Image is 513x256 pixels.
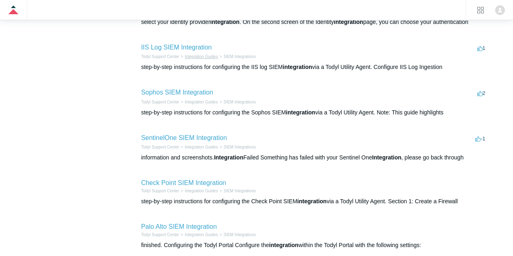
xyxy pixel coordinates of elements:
[141,153,487,162] div: information and screenshots. Failed Something has failed with your Sentinel One , please go back ...
[185,100,218,104] a: Integration Guides
[141,89,213,96] a: Sophos SIEM Integration
[334,19,363,25] em: integration
[477,45,485,51] span: 1
[223,145,255,149] a: SIEM Integrations
[283,64,312,70] em: integration
[185,189,218,193] a: Integration Guides
[185,232,218,237] a: Integration Guides
[297,198,326,204] em: integration
[286,109,315,116] em: integration
[141,54,179,60] li: Todyl Support Center
[210,19,239,25] em: integration
[223,189,255,193] a: SIEM Integrations
[141,188,179,194] li: Todyl Support Center
[269,242,298,248] em: integration
[185,54,218,59] a: Integration Guides
[477,90,485,96] span: 2
[141,18,487,26] div: select your identity provider . On the second screen of the Identity page, you can choose your au...
[185,145,218,149] a: Integration Guides
[141,144,179,150] li: Todyl Support Center
[214,154,243,161] em: Integration
[141,108,487,117] div: step-by-step instructions for configuring the Sophos SIEM via a Todyl Utility Agent. Note: This g...
[141,44,212,51] a: IIS Log SIEM Integration
[141,63,487,71] div: step-by-step instructions for configuring the IIS log SIEM via a Todyl Utility Agent. Configure I...
[179,232,218,238] li: Integration Guides
[179,99,218,105] li: Integration Guides
[141,241,487,250] div: finished. Configuring the Todyl Portal Configure the within the Todyl Portal with the following s...
[141,232,179,237] a: Todyl Support Center
[141,99,179,105] li: Todyl Support Center
[141,179,226,186] a: Check Point SIEM Integration
[223,100,255,104] a: SIEM Integrations
[495,5,505,15] img: user avatar
[141,100,179,104] a: Todyl Support Center
[218,188,255,194] li: SIEM Integrations
[475,136,485,142] span: -1
[141,145,179,149] a: Todyl Support Center
[223,54,255,59] a: SIEM Integrations
[218,144,255,150] li: SIEM Integrations
[179,54,218,60] li: Integration Guides
[218,232,255,238] li: SIEM Integrations
[141,54,179,59] a: Todyl Support Center
[223,232,255,237] a: SIEM Integrations
[141,134,227,141] a: SentinelOne SIEM Integration
[372,154,401,161] em: Integration
[141,223,217,230] a: Palo Alto SIEM Integration
[141,189,179,193] a: Todyl Support Center
[141,232,179,238] li: Todyl Support Center
[141,197,487,206] div: step-by-step instructions for configuring the Check Point SIEM via a Todyl Utility Agent. Section...
[218,99,255,105] li: SIEM Integrations
[179,144,218,150] li: Integration Guides
[218,54,255,60] li: SIEM Integrations
[179,188,218,194] li: Integration Guides
[495,5,505,15] zd-hc-trigger: Click your profile icon to open the profile menu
